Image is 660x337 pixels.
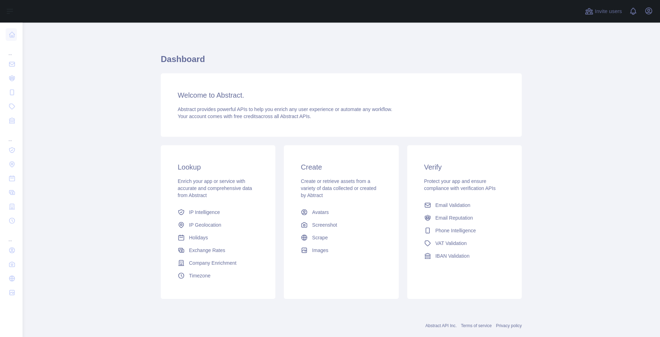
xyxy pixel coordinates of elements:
span: Protect your app and ensure compliance with verification APIs [424,178,496,191]
span: Abstract provides powerful APIs to help you enrich any user experience or automate any workflow. [178,106,392,112]
span: Invite users [595,7,622,16]
div: ... [6,228,17,243]
a: IBAN Validation [421,250,508,262]
div: ... [6,42,17,56]
a: IP Intelligence [175,206,261,219]
span: Scrape [312,234,328,241]
span: VAT Validation [435,240,467,247]
a: Images [298,244,384,257]
h1: Dashboard [161,54,522,71]
span: Images [312,247,328,254]
span: Email Validation [435,202,470,209]
h3: Welcome to Abstract. [178,90,505,100]
button: Invite users [583,6,623,17]
span: IP Intelligence [189,209,220,216]
a: IP Geolocation [175,219,261,231]
a: Abstract API Inc. [426,323,457,328]
span: Avatars [312,209,329,216]
span: Exchange Rates [189,247,225,254]
span: Company Enrichment [189,259,237,266]
a: Timezone [175,269,261,282]
a: Scrape [298,231,384,244]
h3: Create [301,162,381,172]
h3: Verify [424,162,505,172]
a: Terms of service [461,323,491,328]
span: IP Geolocation [189,221,221,228]
a: Company Enrichment [175,257,261,269]
h3: Lookup [178,162,258,172]
span: IBAN Validation [435,252,470,259]
span: Enrich your app or service with accurate and comprehensive data from Abstract [178,178,252,198]
span: Timezone [189,272,210,279]
span: Your account comes with across all Abstract APIs. [178,114,311,119]
a: VAT Validation [421,237,508,250]
a: Avatars [298,206,384,219]
span: Phone Intelligence [435,227,476,234]
a: Holidays [175,231,261,244]
span: Holidays [189,234,208,241]
span: Create or retrieve assets from a variety of data collected or created by Abtract [301,178,376,198]
div: ... [6,128,17,142]
a: Email Reputation [421,212,508,224]
a: Privacy policy [496,323,522,328]
a: Screenshot [298,219,384,231]
a: Email Validation [421,199,508,212]
span: Screenshot [312,221,337,228]
span: Email Reputation [435,214,473,221]
span: free credits [234,114,258,119]
a: Exchange Rates [175,244,261,257]
a: Phone Intelligence [421,224,508,237]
